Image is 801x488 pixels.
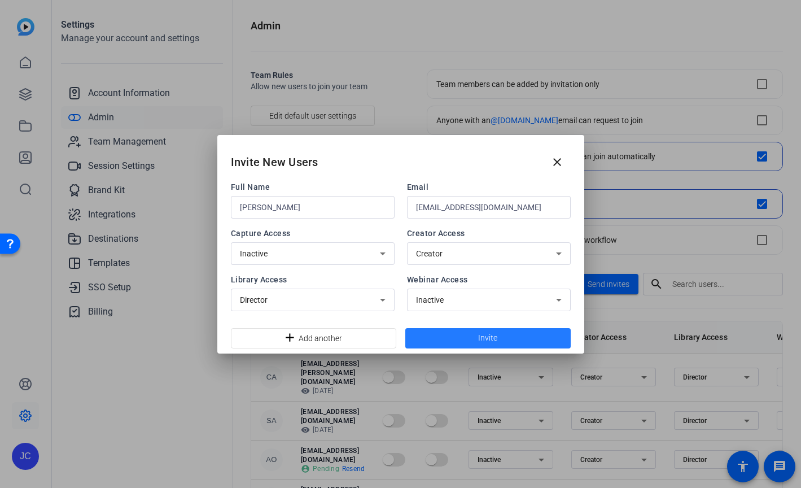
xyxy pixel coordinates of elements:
[240,249,268,258] span: Inactive
[407,228,571,239] span: Creator Access
[240,201,386,214] input: Enter name...
[407,181,571,193] span: Email
[231,153,318,171] h2: Invite New Users
[407,274,571,285] span: Webinar Access
[550,155,564,169] mat-icon: close
[240,295,268,304] span: Director
[231,181,395,193] span: Full Name
[416,249,443,258] span: Creator
[299,328,342,349] span: Add another
[231,328,396,348] button: Add another
[231,228,395,239] span: Capture Access
[416,201,562,214] input: Enter email...
[405,328,571,348] button: Invite
[416,295,444,304] span: Inactive
[283,331,294,345] mat-icon: add
[231,274,395,285] span: Library Access
[478,332,497,344] span: Invite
